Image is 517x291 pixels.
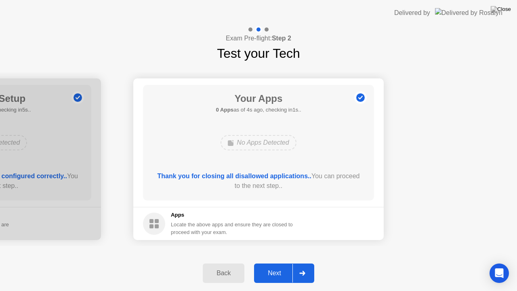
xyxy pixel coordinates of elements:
h5: as of 4s ago, checking in1s.. [216,106,301,114]
h4: Exam Pre-flight: [226,34,291,43]
img: Close [491,6,511,13]
h1: Your Apps [216,91,301,106]
h1: Test your Tech [217,44,300,63]
div: Next [256,270,292,277]
h5: Apps [171,211,293,219]
div: No Apps Detected [221,135,296,150]
button: Next [254,264,314,283]
button: Back [203,264,244,283]
div: Open Intercom Messenger [490,264,509,283]
div: You can proceed to the next step.. [155,171,363,191]
div: Delivered by [394,8,430,18]
img: Delivered by Rosalyn [435,8,502,17]
b: Step 2 [272,35,291,42]
b: 0 Apps [216,107,233,113]
div: Back [205,270,242,277]
div: Locate the above apps and ensure they are closed to proceed with your exam. [171,221,293,236]
b: Thank you for closing all disallowed applications.. [158,173,311,179]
